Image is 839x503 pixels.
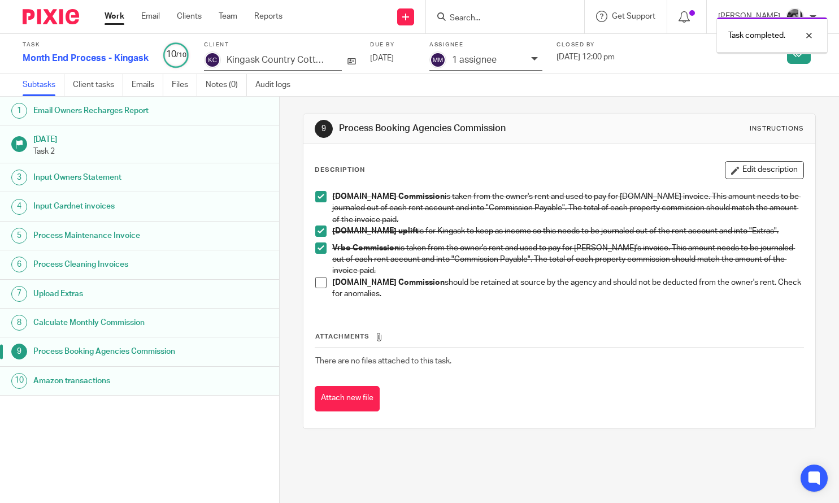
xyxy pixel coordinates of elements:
[332,226,803,237] p: is for Kingask to keep as income so this needs to be journaled out of the rent account and into "...
[11,315,27,331] div: 8
[177,11,202,22] a: Clients
[73,74,123,96] a: Client tasks
[33,198,190,215] h1: Input Cardnet invoices
[11,199,27,215] div: 4
[132,74,163,96] a: Emails
[163,48,190,61] div: 10
[23,53,149,64] p: Month End Process - Kingask
[315,333,369,340] span: Attachments
[227,55,325,65] p: Kingask Country Cottages
[11,286,27,302] div: 7
[332,244,399,252] strong: Vrbo Commission
[332,193,445,201] strong: [DOMAIN_NAME] Commission
[33,256,190,273] h1: Process Cleaning Invoices
[750,124,804,133] div: Instructions
[11,373,27,389] div: 10
[141,11,160,22] a: Email
[370,54,394,62] span: [DATE]
[33,102,190,119] h1: Email Owners Recharges Report
[315,166,365,175] p: Description
[204,41,356,49] label: Client
[23,9,79,24] img: Pixie
[33,227,190,244] h1: Process Maintenance Invoice
[219,11,237,22] a: Team
[33,146,268,157] p: Task 2
[23,74,64,96] a: Subtasks
[33,285,190,302] h1: Upload Extras
[332,242,803,277] p: is taken from the owner's rent and used to pay for [PERSON_NAME]'s invoice. This amount needs to ...
[315,386,380,411] button: Attach new file
[206,74,247,96] a: Notes (0)
[176,52,186,58] small: /10
[332,277,803,300] p: should be retained at source by the agency and should not be deducted from the owner's rent. Chec...
[33,131,268,145] h1: [DATE]
[172,74,197,96] a: Files
[23,41,149,49] label: Task
[452,55,497,65] p: 1 assignee
[725,161,804,179] button: Edit description
[728,30,785,41] p: Task completed.
[11,170,27,185] div: 3
[315,120,333,138] div: 9
[339,123,584,135] h1: Process Booking Agencies Commission
[332,279,445,287] strong: [DOMAIN_NAME] Commission
[332,227,418,235] strong: [DOMAIN_NAME] uplift
[204,51,221,68] img: svg%3E
[33,372,190,389] h1: Amazon transactions
[332,191,803,226] p: is taken from the owner's rent and used to pay for [DOMAIN_NAME] invoice. This amount needs to be...
[33,314,190,331] h1: Calculate Monthly Commission
[557,53,615,61] span: [DATE] 12:00 pm
[429,51,446,68] img: svg%3E
[254,11,282,22] a: Reports
[786,8,804,26] img: IMG_7103.jpg
[33,343,190,360] h1: Process Booking Agencies Commission
[11,103,27,119] div: 1
[11,344,27,359] div: 9
[255,74,299,96] a: Audit logs
[315,357,451,365] span: There are no files attached to this task.
[11,257,27,272] div: 6
[11,228,27,244] div: 5
[33,169,190,186] h1: Input Owners Statement
[105,11,124,22] a: Work
[370,41,415,49] label: Due by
